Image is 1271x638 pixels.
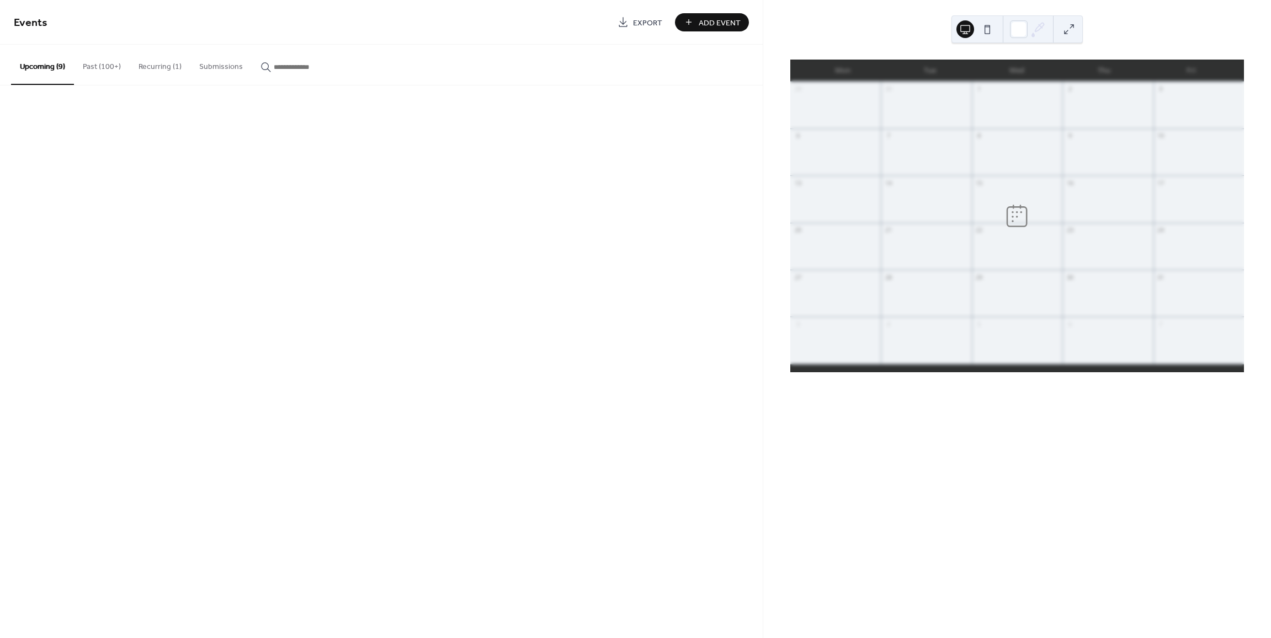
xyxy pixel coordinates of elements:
div: 1 [975,85,983,93]
div: 24 [1157,226,1165,234]
div: 27 [794,273,802,281]
div: 13 [794,179,802,187]
button: Recurring (1) [130,45,190,84]
button: Add Event [675,13,749,31]
div: 16 [1066,179,1074,187]
div: 29 [975,273,983,281]
span: Events [14,12,47,34]
div: Tue [886,60,974,82]
div: Thu [1061,60,1148,82]
div: 23 [1066,226,1074,234]
div: 9 [1066,132,1074,140]
div: 3 [794,320,802,328]
div: 10 [1157,132,1165,140]
div: 20 [794,226,802,234]
div: 30 [1066,273,1074,281]
div: 14 [884,179,892,187]
div: 30 [884,85,892,93]
div: 6 [1066,320,1074,328]
div: 22 [975,226,983,234]
div: 2 [1066,85,1074,93]
button: Upcoming (9) [11,45,74,85]
div: 17 [1157,179,1165,187]
div: 21 [884,226,892,234]
div: 8 [975,132,983,140]
div: 6 [794,132,802,140]
button: Submissions [190,45,252,84]
div: 4 [884,320,892,328]
div: 29 [794,85,802,93]
div: Wed [974,60,1061,82]
div: 3 [1157,85,1165,93]
span: Export [633,17,662,29]
div: 5 [975,320,983,328]
div: 15 [975,179,983,187]
a: Export [609,13,671,31]
span: Add Event [699,17,741,29]
div: 31 [1157,273,1165,281]
button: Past (100+) [74,45,130,84]
div: 7 [884,132,892,140]
div: Mon [799,60,886,82]
div: 7 [1157,320,1165,328]
div: Fri [1148,60,1235,82]
div: 28 [884,273,892,281]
